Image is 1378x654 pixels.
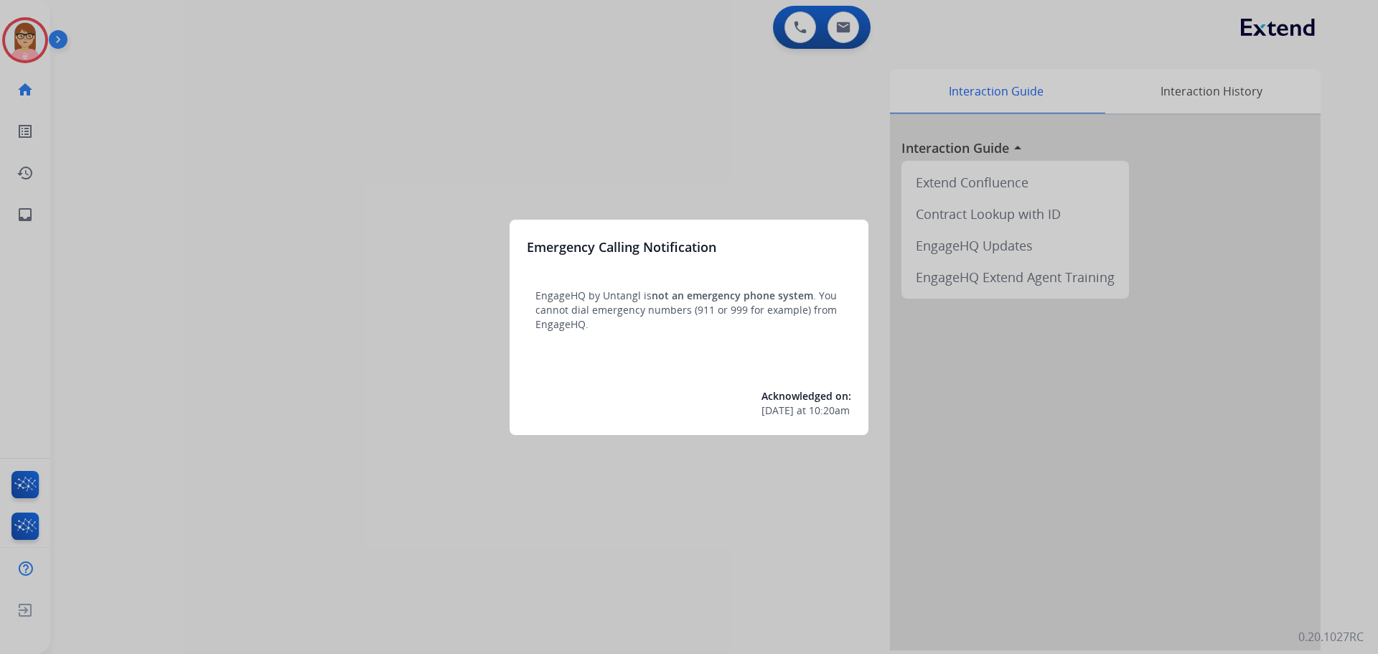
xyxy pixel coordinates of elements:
[535,289,843,332] p: EngageHQ by Untangl is . You cannot dial emergency numbers (911 or 999 for example) from EngageHQ.
[761,403,851,418] div: at
[1298,628,1364,645] p: 0.20.1027RC
[527,237,716,257] h3: Emergency Calling Notification
[761,389,851,403] span: Acknowledged on:
[809,403,850,418] span: 10:20am
[761,403,794,418] span: [DATE]
[652,289,813,302] span: not an emergency phone system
